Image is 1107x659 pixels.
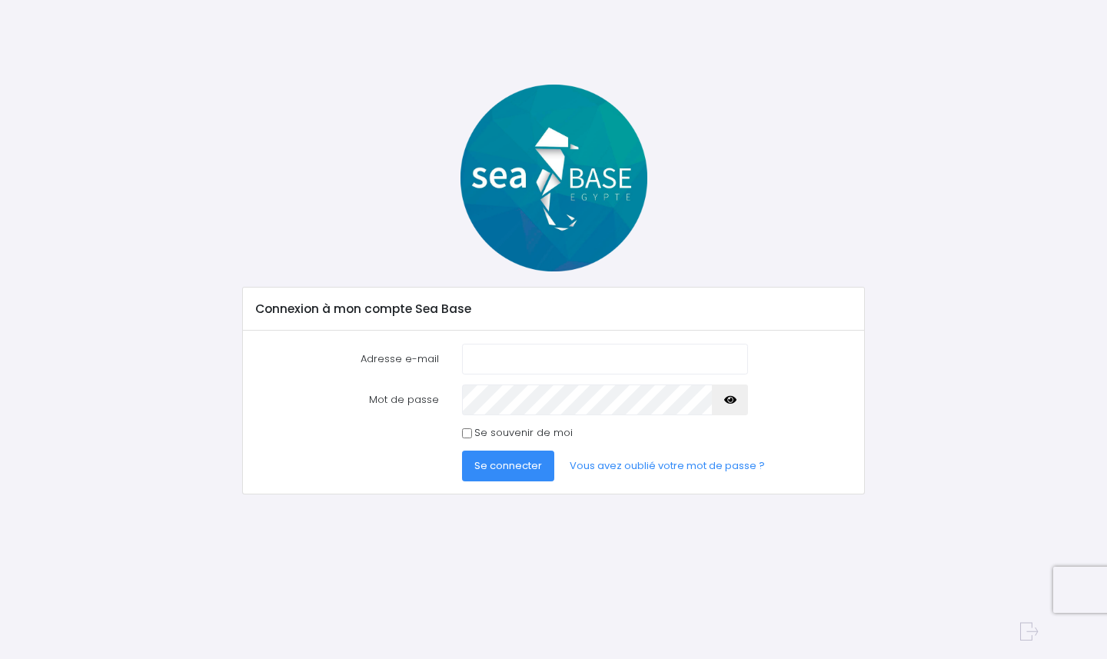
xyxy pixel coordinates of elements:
label: Se souvenir de moi [474,425,573,441]
label: Mot de passe [244,384,450,415]
label: Adresse e-mail [244,344,450,374]
button: Se connecter [462,451,554,481]
span: Se connecter [474,458,542,473]
div: Connexion à mon compte Sea Base [243,288,864,331]
a: Vous avez oublié votre mot de passe ? [557,451,777,481]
